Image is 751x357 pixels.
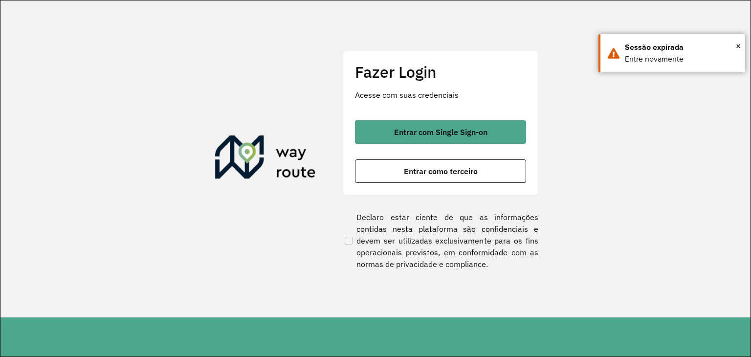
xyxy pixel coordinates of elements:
span: × [736,39,741,53]
span: Entrar com Single Sign-on [394,128,487,136]
p: Acesse com suas credenciais [355,89,526,101]
div: Entre novamente [625,53,738,65]
img: Roteirizador AmbevTech [215,135,316,182]
div: Sessão expirada [625,42,738,53]
button: button [355,159,526,183]
h2: Fazer Login [355,63,526,81]
span: Entrar como terceiro [404,167,478,175]
button: button [355,120,526,144]
label: Declaro estar ciente de que as informações contidas nesta plataforma são confidenciais e devem se... [343,211,538,270]
button: Close [736,39,741,53]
